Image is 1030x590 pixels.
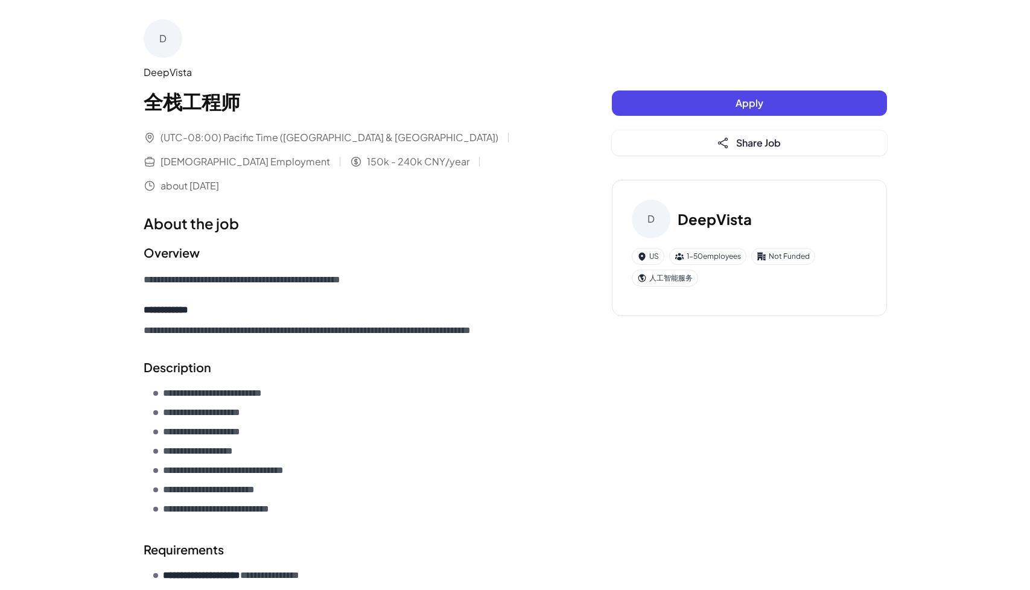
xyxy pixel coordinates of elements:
[367,154,469,169] span: 150k - 240k CNY/year
[144,541,564,559] h2: Requirements
[161,179,219,193] span: about [DATE]
[632,270,698,287] div: 人工智能服务
[161,130,498,145] span: (UTC-08:00) Pacific Time ([GEOGRAPHIC_DATA] & [GEOGRAPHIC_DATA])
[144,244,564,262] h2: Overview
[632,248,664,265] div: US
[678,208,752,230] h3: DeepVista
[161,154,330,169] span: [DEMOGRAPHIC_DATA] Employment
[736,97,763,109] span: Apply
[144,19,182,58] div: D
[144,65,564,80] div: DeepVista
[144,87,564,116] h1: 全栈工程师
[144,358,564,376] h2: Description
[669,248,746,265] div: 1-50 employees
[751,248,815,265] div: Not Funded
[612,90,887,116] button: Apply
[632,200,670,238] div: D
[144,212,564,234] h1: About the job
[612,130,887,156] button: Share Job
[736,136,781,149] span: Share Job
